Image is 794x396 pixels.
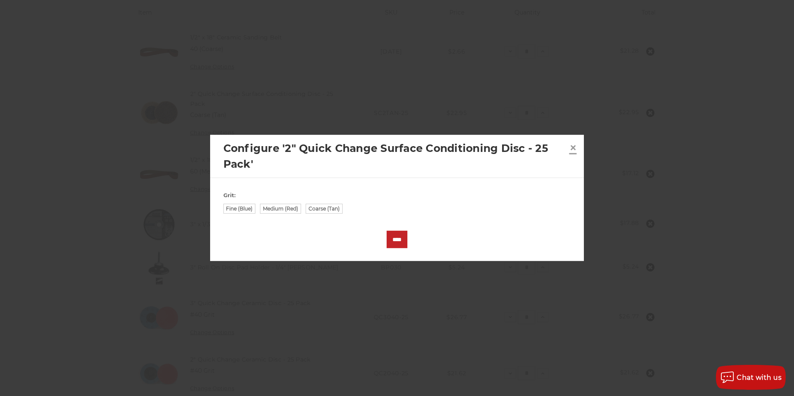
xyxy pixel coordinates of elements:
a: Close [566,141,580,154]
h2: Configure '2" Quick Change Surface Conditioning Disc - 25 Pack' [223,141,566,172]
span: × [569,139,577,155]
label: Grit: [223,191,571,199]
span: Chat with us [737,374,782,381]
button: Chat with us [716,365,786,390]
